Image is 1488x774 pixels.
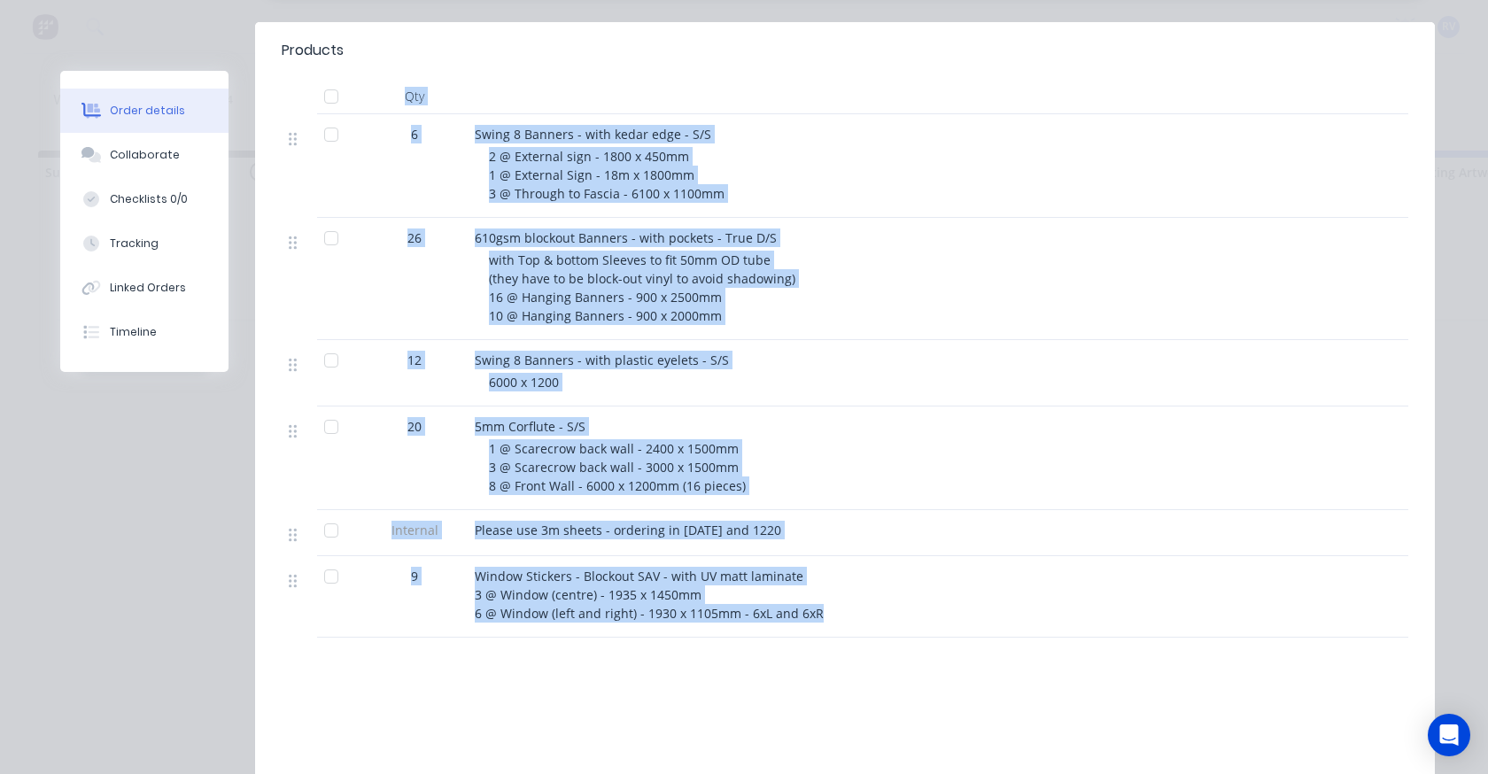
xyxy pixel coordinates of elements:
div: Checklists 0/0 [110,191,188,207]
button: Checklists 0/0 [60,177,229,221]
button: Timeline [60,310,229,354]
button: Linked Orders [60,266,229,310]
span: Please use 3m sheets - ordering in [DATE] and 1220 [475,522,781,538]
span: 2 @ External sign - 1800 x 450mm 1 @ External Sign - 18m x 1800mm 3 @ Through to Fascia - 6100 x ... [489,148,725,202]
span: 9 [411,567,418,585]
button: Tracking [60,221,229,266]
span: 5mm Corflute - S/S [475,418,585,435]
div: Linked Orders [110,280,186,296]
div: Tracking [110,236,159,252]
span: with Top & bottom Sleeves to fit 50mm OD tube (they have to be block-out vinyl to avoid shadowing... [489,252,795,324]
div: Order details [110,103,185,119]
span: Window Stickers - Blockout SAV - with UV matt laminate 3 @ Window (centre) - 1935 x 1450mm 6 @ Wi... [475,568,824,622]
div: Timeline [110,324,157,340]
span: 6000 x 1200 [489,374,559,391]
div: Products [282,40,344,61]
div: Open Intercom Messenger [1428,714,1470,756]
div: Collaborate [110,147,180,163]
button: Order details [60,89,229,133]
span: 20 [407,417,422,436]
span: 610gsm blockout Banners - with pockets - True D/S [475,229,777,246]
span: 12 [407,351,422,369]
span: 26 [407,228,422,247]
span: Swing 8 Banners - with kedar edge - S/S [475,126,711,143]
span: 6 [411,125,418,143]
span: Internal [368,521,461,539]
span: Swing 8 Banners - with plastic eyelets - S/S [475,352,729,368]
button: Collaborate [60,133,229,177]
div: Qty [361,79,468,114]
span: 1 @ Scarecrow back wall - 2400 x 1500mm 3 @ Scarecrow back wall - 3000 x 1500mm 8 @ Front Wall - ... [489,440,746,494]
